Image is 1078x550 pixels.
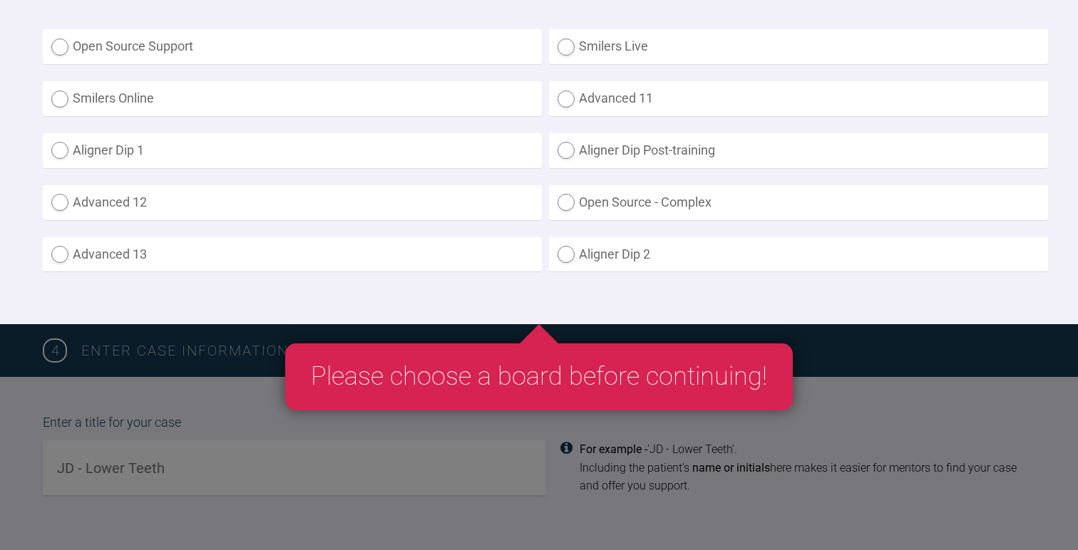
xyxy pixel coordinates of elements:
[43,29,542,64] label: Open Source Support
[549,237,1048,272] label: Aligner Dip 2
[549,185,1048,220] label: Open Source - Complex
[549,81,1048,116] label: Advanced 11
[43,81,542,116] label: Smilers Online
[549,133,1048,168] label: Aligner Dip Post-training
[43,185,542,220] label: Advanced 12
[43,237,542,272] label: Advanced 13
[549,29,1048,64] label: Smilers Live
[285,343,793,410] div: Please choose a board before continuing!
[43,133,542,168] label: Aligner Dip 1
